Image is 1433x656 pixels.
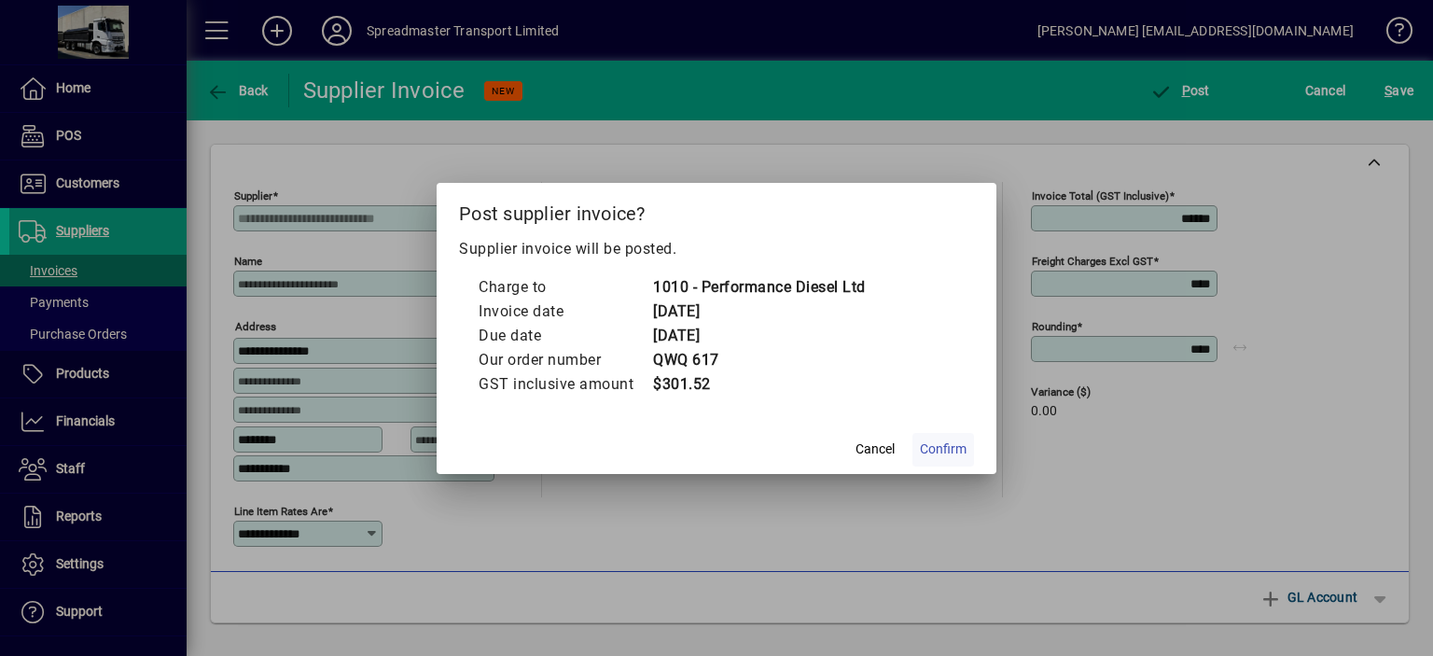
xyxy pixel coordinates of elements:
button: Confirm [912,433,974,467]
td: 1010 - Performance Diesel Ltd [652,275,866,300]
td: $301.52 [652,372,866,397]
td: QWQ 617 [652,348,866,372]
td: GST inclusive amount [478,372,652,397]
button: Cancel [845,433,905,467]
td: Our order number [478,348,652,372]
h2: Post supplier invoice? [437,183,996,237]
td: [DATE] [652,300,866,324]
td: Due date [478,324,652,348]
span: Cancel [856,440,895,459]
td: Charge to [478,275,652,300]
td: Invoice date [478,300,652,324]
td: [DATE] [652,324,866,348]
span: Confirm [920,440,967,459]
p: Supplier invoice will be posted. [459,238,974,260]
